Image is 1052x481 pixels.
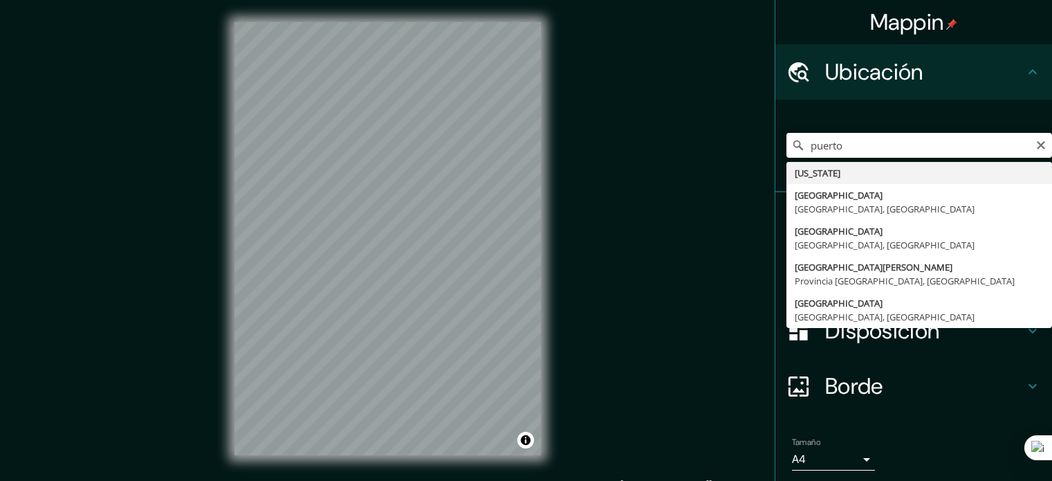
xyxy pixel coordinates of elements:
div: Patas [775,192,1052,248]
input: Elige tu ciudad o zona [786,133,1052,158]
div: Disposición [775,303,1052,359]
div: Estilo [775,248,1052,303]
font: Tamaño [792,437,820,448]
div: [GEOGRAPHIC_DATA][PERSON_NAME] [795,260,1044,274]
div: A4 [792,448,875,471]
img: pin-icon.png [946,19,957,30]
div: [GEOGRAPHIC_DATA], [GEOGRAPHIC_DATA] [795,202,1044,216]
iframe: Lanzador de widgets de ayuda [929,427,1037,466]
button: Claro [1035,138,1046,151]
div: Borde [775,359,1052,414]
font: A4 [792,452,806,466]
button: Activar o desactivar atribución [517,432,534,448]
div: [GEOGRAPHIC_DATA] [795,224,1044,238]
font: Ubicación [825,57,923,87]
font: Mappin [870,8,944,37]
div: Provincia [GEOGRAPHIC_DATA], [GEOGRAPHIC_DATA] [795,274,1044,288]
div: [GEOGRAPHIC_DATA], [GEOGRAPHIC_DATA] [795,310,1044,324]
div: [GEOGRAPHIC_DATA] [795,296,1044,310]
font: Borde [825,372,883,401]
div: Ubicación [775,44,1052,100]
canvas: Mapa [234,22,541,455]
font: Disposición [825,316,939,345]
div: [GEOGRAPHIC_DATA], [GEOGRAPHIC_DATA] [795,238,1044,252]
div: [GEOGRAPHIC_DATA] [795,188,1044,202]
div: [US_STATE] [795,166,1044,180]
